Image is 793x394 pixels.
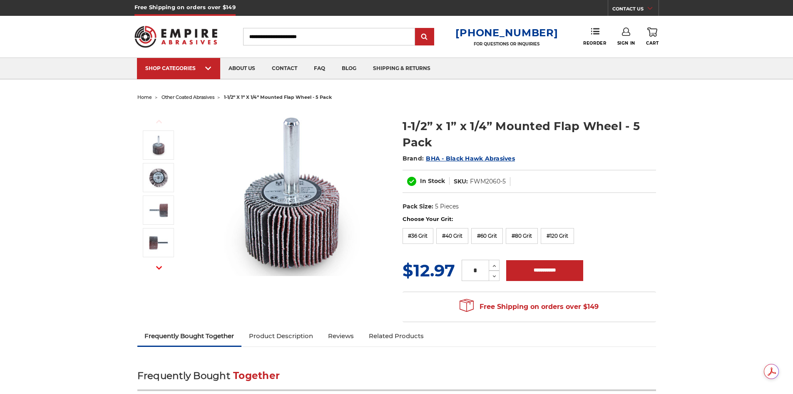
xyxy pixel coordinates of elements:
a: Frequently Bought Together [137,327,242,345]
span: 1-1/2” x 1” x 1/4” mounted flap wheel - 5 pack [224,94,332,100]
a: blog [333,58,365,79]
a: contact [264,58,306,79]
button: Next [149,259,169,277]
a: Reviews [321,327,361,345]
p: FOR QUESTIONS OR INQUIRIES [455,41,558,47]
a: Product Description [241,327,321,345]
span: Free Shipping on orders over $149 [460,299,599,315]
button: Previous [149,113,169,130]
a: BHA - Black Hawk Abrasives [426,155,515,162]
span: $12.97 [403,260,455,281]
span: Brand: [403,155,424,162]
span: In Stock [420,177,445,185]
span: Cart [646,40,659,46]
img: 1-1/2” x 1” x 1/4” Mounted Flap Wheel - 5 Pack [148,135,169,156]
div: SHOP CATEGORIES [145,65,212,71]
img: 1-1/2” x 1” x 1/4” Mounted Flap Wheel - 5 Pack [148,200,169,221]
img: 1-1/2” x 1” x 1/4” Mounted Flap Wheel - 5 Pack [209,109,375,276]
a: other coated abrasives [162,94,214,100]
dd: FWM2060-5 [470,177,506,186]
dd: 5 Pieces [435,202,459,211]
a: [PHONE_NUMBER] [455,27,558,39]
a: Cart [646,28,659,46]
span: Reorder [583,40,606,46]
a: CONTACT US [612,4,659,16]
input: Submit [416,29,433,45]
a: shipping & returns [365,58,439,79]
img: 1-1/2” x 1” x 1/4” Mounted Flap Wheel - 5 Pack [148,232,169,253]
img: 1-1/2” x 1” x 1/4” Mounted Flap Wheel - 5 Pack [148,167,169,188]
span: Sign In [617,40,635,46]
label: Choose Your Grit: [403,215,656,223]
h1: 1-1/2” x 1” x 1/4” Mounted Flap Wheel - 5 Pack [403,118,656,151]
img: Empire Abrasives [134,20,218,53]
span: Together [233,370,280,381]
dt: Pack Size: [403,202,433,211]
a: Related Products [361,327,431,345]
a: Reorder [583,28,606,45]
a: home [137,94,152,100]
span: Frequently Bought [137,370,230,381]
dt: SKU: [454,177,468,186]
a: about us [220,58,264,79]
a: faq [306,58,333,79]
